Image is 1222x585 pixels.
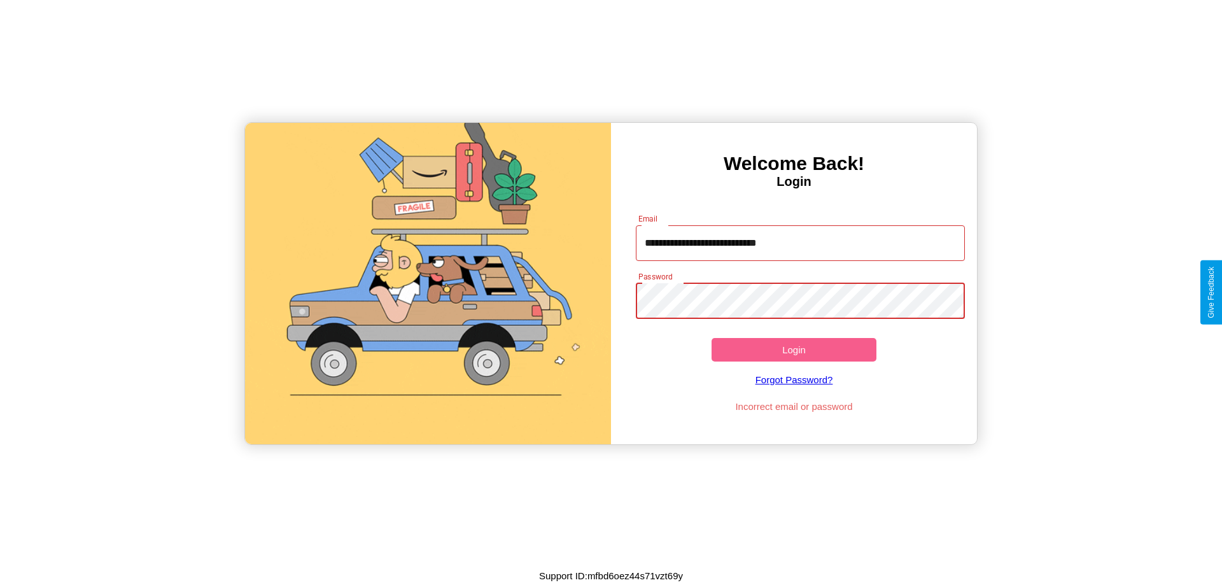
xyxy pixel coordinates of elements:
[712,338,876,362] button: Login
[638,213,658,224] label: Email
[245,123,611,444] img: gif
[539,567,683,584] p: Support ID: mfbd6oez44s71vzt69y
[611,174,977,189] h4: Login
[1207,267,1216,318] div: Give Feedback
[611,153,977,174] h3: Welcome Back!
[629,362,959,398] a: Forgot Password?
[629,398,959,415] p: Incorrect email or password
[638,271,672,282] label: Password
